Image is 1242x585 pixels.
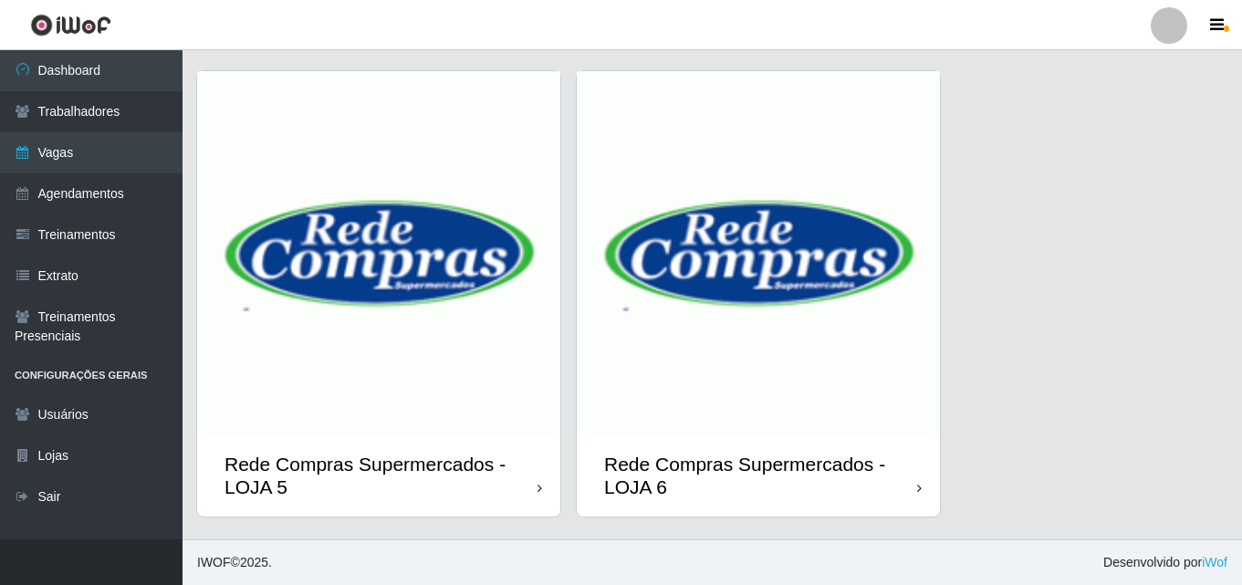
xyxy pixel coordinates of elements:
div: Rede Compras Supermercados - LOJA 5 [224,453,538,498]
img: cardImg [577,71,940,434]
a: Rede Compras Supermercados - LOJA 6 [577,71,940,517]
div: Rede Compras Supermercados - LOJA 6 [604,453,917,498]
span: Desenvolvido por [1103,553,1227,572]
img: CoreUI Logo [30,14,111,37]
span: IWOF [197,555,231,569]
img: cardImg [197,71,560,434]
a: Rede Compras Supermercados - LOJA 5 [197,71,560,517]
a: iWof [1202,555,1227,569]
span: © 2025 . [197,553,272,572]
